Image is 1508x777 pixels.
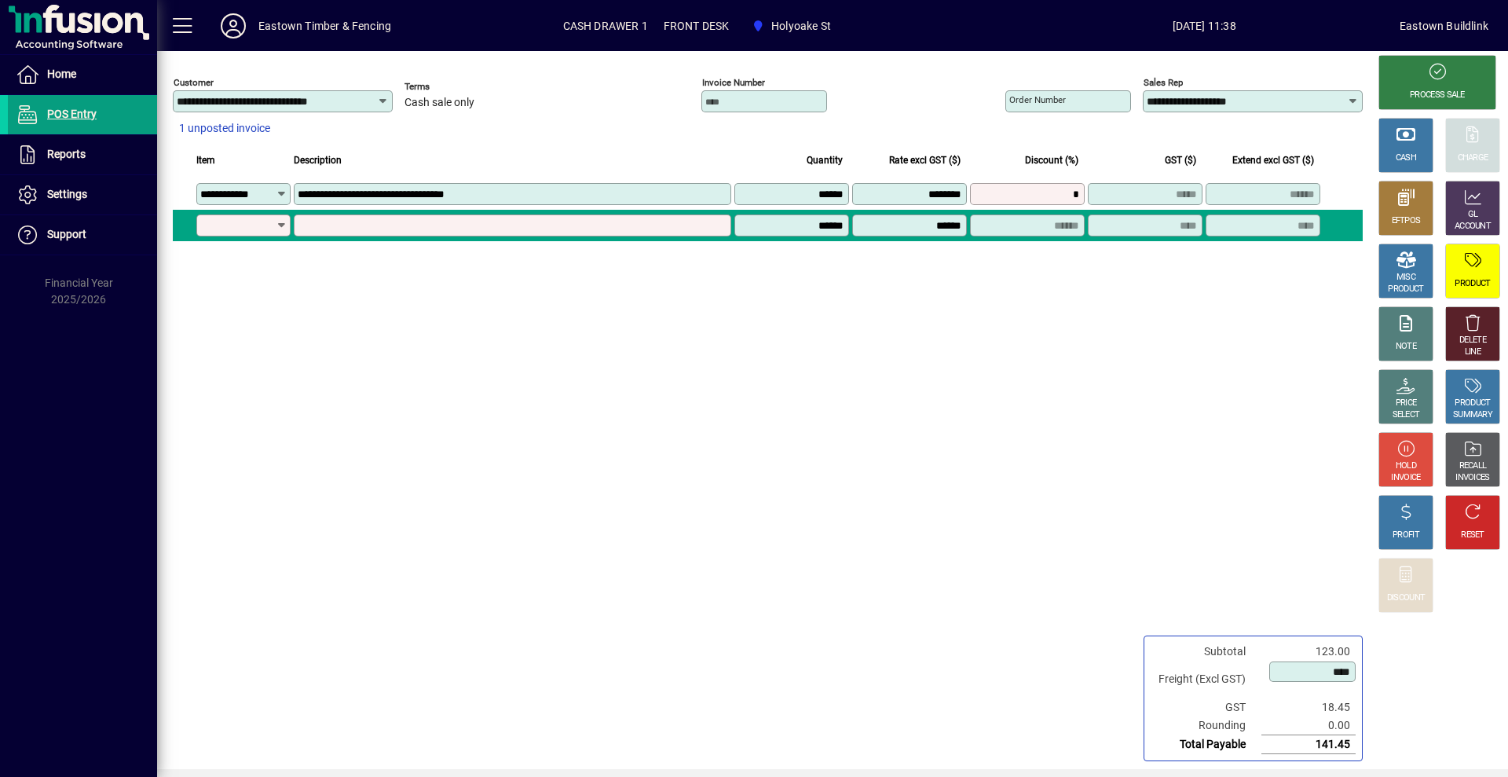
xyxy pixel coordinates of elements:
div: DELETE [1459,335,1486,346]
div: ACCOUNT [1455,221,1491,233]
a: Reports [8,135,157,174]
div: HOLD [1396,460,1416,472]
div: CASH [1396,152,1416,164]
td: 123.00 [1261,643,1356,661]
div: GL [1468,209,1478,221]
span: Support [47,228,86,240]
a: Home [8,55,157,94]
td: 0.00 [1261,717,1356,735]
div: Eastown Timber & Fencing [258,13,391,38]
mat-label: Order number [1009,94,1066,105]
span: Rate excl GST ($) [889,152,961,169]
div: MISC [1396,272,1415,284]
div: PROCESS SALE [1410,90,1465,101]
div: RECALL [1459,460,1487,472]
div: DISCOUNT [1387,592,1425,604]
div: PRODUCT [1455,398,1490,409]
mat-label: Sales rep [1144,77,1183,88]
td: GST [1151,698,1261,717]
span: Terms [404,82,499,92]
div: SELECT [1393,409,1420,421]
span: FRONT DESK [664,13,730,38]
div: PRICE [1396,398,1417,409]
td: Freight (Excl GST) [1151,661,1261,698]
td: 141.45 [1261,735,1356,754]
mat-label: Customer [174,77,214,88]
div: PRODUCT [1388,284,1423,295]
span: GST ($) [1165,152,1196,169]
div: LINE [1465,346,1481,358]
div: PROFIT [1393,530,1419,541]
mat-label: Invoice number [702,77,765,88]
div: PRODUCT [1455,278,1490,290]
div: CHARGE [1458,152,1488,164]
span: Home [47,68,76,80]
td: 18.45 [1261,698,1356,717]
span: POS Entry [47,108,97,120]
td: Subtotal [1151,643,1261,661]
div: NOTE [1396,341,1416,353]
span: CASH DRAWER 1 [563,13,648,38]
div: INVOICE [1391,472,1420,484]
span: Holyoake St [771,13,831,38]
span: Extend excl GST ($) [1232,152,1314,169]
span: Reports [47,148,86,160]
span: Cash sale only [404,97,474,109]
button: 1 unposted invoice [173,115,276,143]
div: INVOICES [1455,472,1489,484]
span: [DATE] 11:38 [1008,13,1400,38]
span: Settings [47,188,87,200]
span: Holyoake St [745,12,837,40]
span: Item [196,152,215,169]
span: Description [294,152,342,169]
div: EFTPOS [1392,215,1421,227]
td: Total Payable [1151,735,1261,754]
span: Quantity [807,152,843,169]
a: Support [8,215,157,255]
td: Rounding [1151,717,1261,735]
div: SUMMARY [1453,409,1492,421]
div: RESET [1461,530,1484,541]
span: Discount (%) [1025,152,1078,169]
span: 1 unposted invoice [179,120,270,137]
a: Settings [8,175,157,214]
button: Profile [208,12,258,40]
div: Eastown Buildlink [1400,13,1488,38]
